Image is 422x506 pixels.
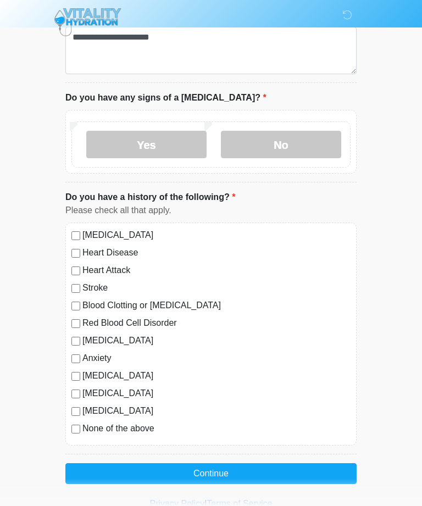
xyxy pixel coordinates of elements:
[82,246,351,259] label: Heart Disease
[82,264,351,277] label: Heart Attack
[71,390,80,398] input: [MEDICAL_DATA]
[71,372,80,381] input: [MEDICAL_DATA]
[82,404,351,418] label: [MEDICAL_DATA]
[65,204,357,217] div: Please check all that apply.
[82,422,351,435] label: None of the above
[82,334,351,347] label: [MEDICAL_DATA]
[82,299,351,312] label: Blood Clotting or [MEDICAL_DATA]
[82,316,351,330] label: Red Blood Cell Disorder
[65,191,235,204] label: Do you have a history of the following?
[71,284,80,293] input: Stroke
[82,281,351,294] label: Stroke
[71,319,80,328] input: Red Blood Cell Disorder
[71,425,80,433] input: None of the above
[54,8,121,36] img: Vitality Hydration Logo
[82,352,351,365] label: Anxiety
[71,354,80,363] input: Anxiety
[82,229,351,242] label: [MEDICAL_DATA]
[65,91,266,104] label: Do you have any signs of a [MEDICAL_DATA]?
[65,463,357,484] button: Continue
[71,407,80,416] input: [MEDICAL_DATA]
[82,387,351,400] label: [MEDICAL_DATA]
[71,302,80,310] input: Blood Clotting or [MEDICAL_DATA]
[221,131,341,158] label: No
[86,131,207,158] label: Yes
[71,266,80,275] input: Heart Attack
[71,249,80,258] input: Heart Disease
[71,337,80,346] input: [MEDICAL_DATA]
[71,231,80,240] input: [MEDICAL_DATA]
[82,369,351,382] label: [MEDICAL_DATA]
